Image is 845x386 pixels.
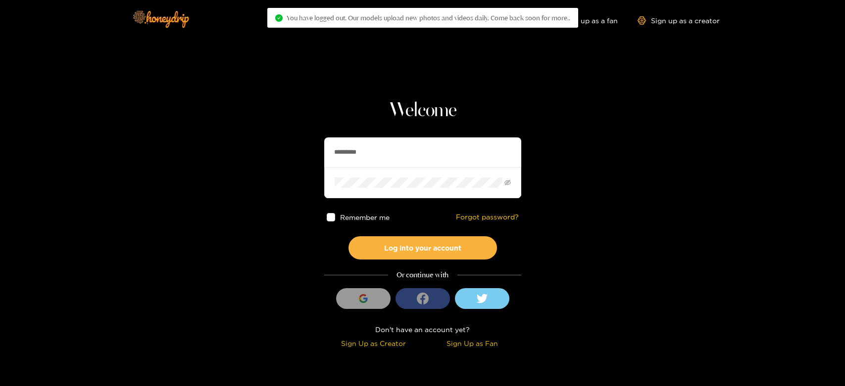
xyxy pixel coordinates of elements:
h1: Welcome [324,99,521,123]
div: Don't have an account yet? [324,324,521,335]
span: check-circle [275,14,283,22]
span: Remember me [340,214,389,221]
button: Log into your account [348,236,497,259]
a: Sign up as a creator [638,16,720,25]
span: eye-invisible [504,179,511,186]
span: You have logged out. Our models upload new photos and videos daily. Come back soon for more.. [287,14,570,22]
a: Sign up as a fan [550,16,618,25]
a: Forgot password? [456,213,519,221]
div: Sign Up as Fan [425,338,519,349]
div: Or continue with [324,269,521,281]
div: Sign Up as Creator [327,338,420,349]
